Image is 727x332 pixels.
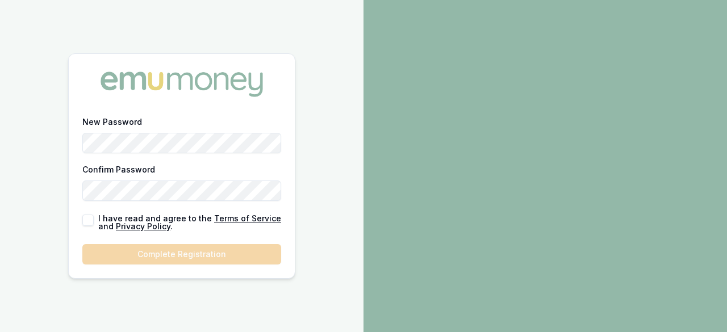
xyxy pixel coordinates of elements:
[97,68,267,100] img: Emu Money
[214,213,281,223] a: Terms of Service
[82,117,142,127] label: New Password
[82,165,155,174] label: Confirm Password
[116,221,170,231] a: Privacy Policy
[98,215,281,230] label: I have read and agree to the and .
